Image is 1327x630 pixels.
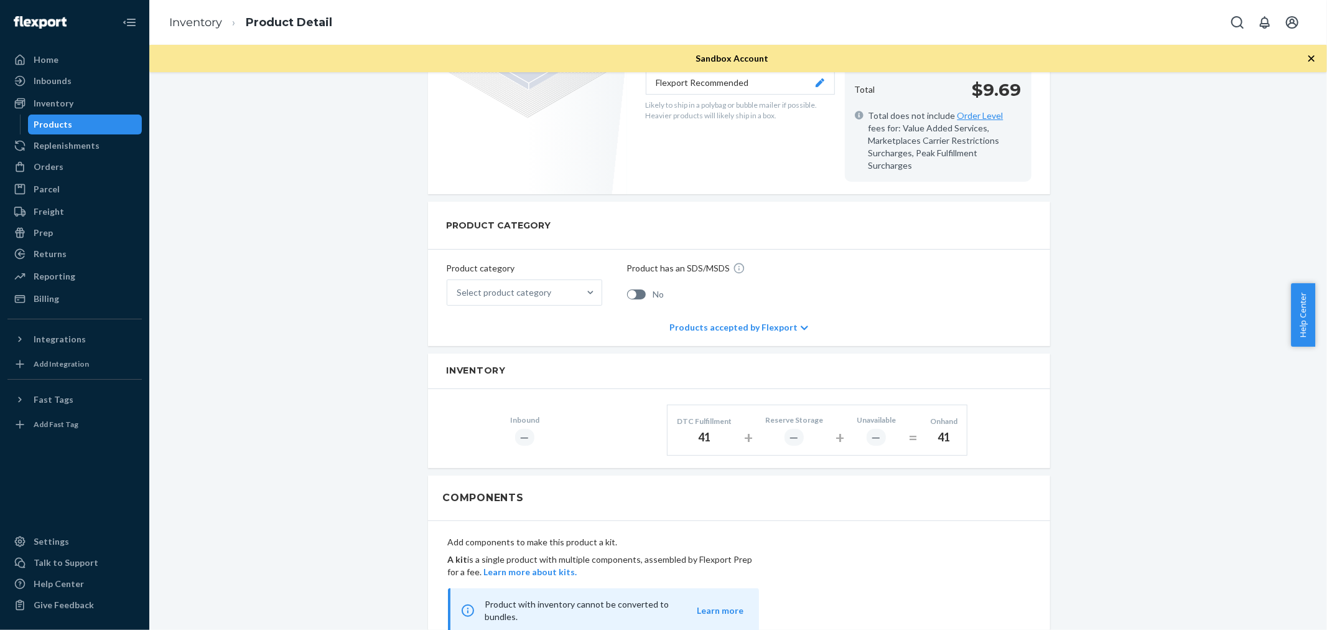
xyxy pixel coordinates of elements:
a: Freight [7,202,142,222]
div: = [908,426,918,449]
div: Parcel [34,183,60,195]
button: Give Feedback [7,595,142,615]
p: $9.69 [972,77,1022,102]
a: Replenishments [7,136,142,156]
button: Flexport Recommended [646,71,835,95]
div: ― [867,429,886,446]
button: Open notifications [1252,10,1277,35]
div: + [744,426,753,449]
div: Integrations [34,333,86,346]
div: Inbounds [34,75,72,87]
a: Order Level [957,110,1003,121]
a: Inventory [7,93,142,113]
button: Help Center [1291,283,1315,347]
span: No [653,288,664,301]
div: Onhand [930,416,957,426]
span: Sandbox Account [696,53,768,63]
div: Add Fast Tag [34,419,78,430]
div: Products accepted by Flexport [669,309,808,346]
div: Talk to Support [34,557,98,569]
div: 41 [677,430,732,446]
p: Product category [447,262,602,275]
div: Inventory [34,97,73,110]
button: Open account menu [1280,10,1305,35]
div: Settings [34,535,69,548]
a: Talk to Support [7,553,142,573]
a: Reporting [7,266,142,286]
button: Close Navigation [117,10,142,35]
a: Add Integration [7,354,142,374]
div: Reserve Storage [765,415,823,425]
a: Billing [7,289,142,309]
a: Inbounds [7,71,142,91]
ol: breadcrumbs [159,4,342,41]
a: Settings [7,532,142,552]
div: Unavailable [857,415,896,425]
p: Product has an SDS/MSDS [627,262,730,275]
div: 41 [930,430,957,446]
div: Replenishments [34,139,100,152]
div: ― [515,429,534,446]
button: Learn more about kits. [484,566,577,578]
p: Total [855,83,875,96]
a: Returns [7,244,142,264]
a: Products [28,115,142,134]
div: Reporting [34,270,75,283]
a: Product Detail [246,16,332,29]
div: Home [34,54,58,66]
div: Billing [34,293,59,305]
p: Likely to ship in a polybag or bubble mailer if possible. Heavier products will likely ship in a ... [646,100,835,121]
div: + [836,426,844,449]
div: Add Integration [34,359,89,369]
div: Returns [34,248,67,260]
button: Integrations [7,329,142,349]
button: Open Search Box [1225,10,1250,35]
p: is a single product with multiple components, assembled by Flexport Prep for a fee. [448,553,759,578]
div: Prep [34,227,53,239]
button: Fast Tags [7,390,142,410]
a: Help Center [7,574,142,594]
a: Parcel [7,179,142,199]
a: Home [7,50,142,70]
span: Total does not include fees for: Value Added Services, Marketplaces Carrier Restrictions Surcharg... [868,110,1022,172]
div: Products [34,118,73,131]
div: Inbound [510,415,539,425]
h2: Components [443,491,524,505]
button: Learn more [697,604,744,617]
a: Orders [7,157,142,177]
div: ― [785,429,804,446]
img: Flexport logo [14,16,67,29]
div: Give Feedback [34,599,94,611]
div: DTC Fulfillment [677,416,732,426]
div: Fast Tags [34,393,73,406]
a: Prep [7,223,142,243]
a: Inventory [169,16,222,29]
h2: PRODUCT CATEGORY [447,214,551,237]
div: Help Center [34,578,84,590]
div: Orders [34,161,63,173]
b: A kit [448,554,468,565]
a: Add Fast Tag [7,415,142,435]
h2: Inventory [447,366,1031,375]
div: Freight [34,205,64,218]
div: Select product category [457,286,552,299]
